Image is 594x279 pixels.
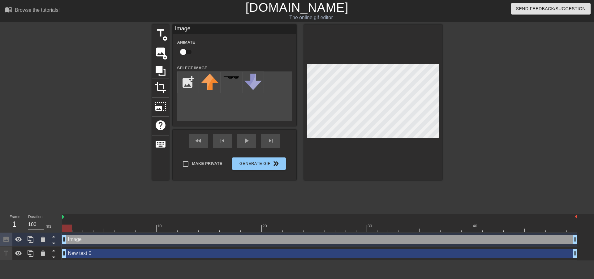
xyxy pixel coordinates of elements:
span: Send Feedback/Suggestion [516,5,586,13]
div: ms [45,223,51,230]
label: Select Image [177,65,208,71]
span: play_arrow [243,137,250,144]
button: Send Feedback/Suggestion [511,3,591,15]
div: Image [173,24,296,34]
span: skip_previous [219,137,226,144]
span: photo_size_select_large [155,101,166,112]
span: drag_handle [61,236,67,243]
img: bound-end.png [575,214,577,219]
span: help [155,119,166,131]
img: upvote.png [201,74,218,90]
div: 10 [157,223,163,229]
span: fast_rewind [195,137,202,144]
div: Frame [5,214,24,232]
div: 40 [473,223,478,229]
span: skip_next [267,137,274,144]
span: drag_handle [61,250,67,256]
span: add_circle [162,55,168,60]
span: Generate Gif [235,160,283,167]
span: menu_book [5,6,12,13]
span: drag_handle [572,250,578,256]
a: Browse the tutorials! [5,6,60,15]
span: keyboard [155,138,166,150]
label: Duration [28,215,42,219]
img: deal-with-it.png [223,76,240,79]
span: double_arrow [272,160,280,167]
span: image [155,46,166,58]
div: 30 [368,223,373,229]
div: The online gif editor [201,14,421,21]
span: Make Private [192,161,222,167]
label: Animate [177,39,195,45]
a: [DOMAIN_NAME] [245,1,348,14]
div: 1 [10,219,19,230]
span: add_circle [162,36,168,41]
span: crop [155,82,166,93]
span: drag_handle [572,236,578,243]
div: Browse the tutorials! [15,7,60,13]
button: Generate Gif [232,157,286,170]
span: title [155,27,166,39]
img: downvote.png [244,74,262,90]
div: 20 [262,223,268,229]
